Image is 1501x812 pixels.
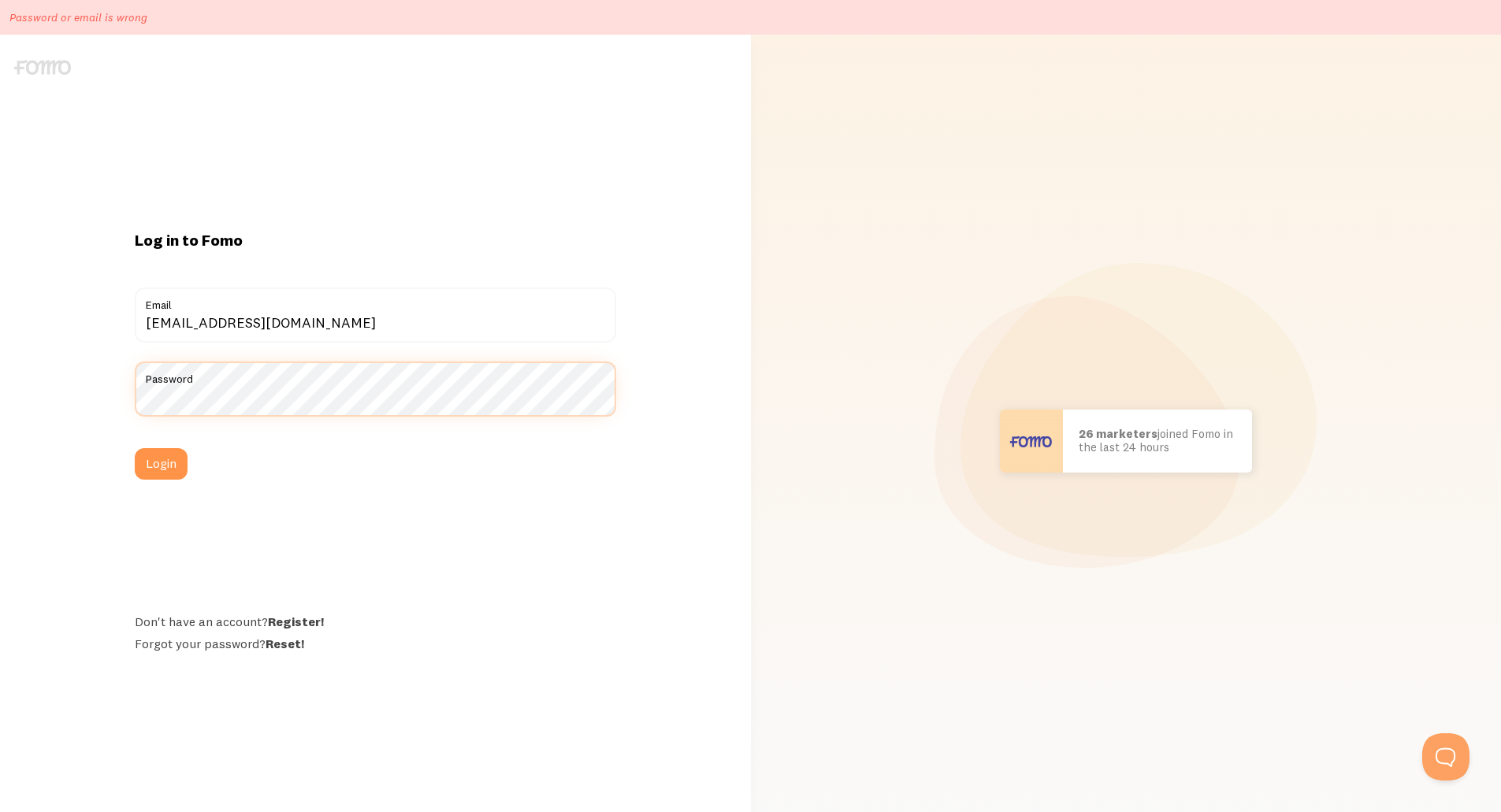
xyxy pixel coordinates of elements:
p: joined Fomo in the last 24 hours [1079,428,1236,454]
label: Password [135,362,616,388]
b: 26 marketers [1079,426,1157,441]
label: Email [135,287,616,314]
div: Don't have an account? [135,614,616,629]
div: Forgot your password? [135,636,616,651]
a: Reset! [266,636,304,651]
img: User avatar [1000,410,1063,473]
p: Password or email is wrong [9,9,147,25]
iframe: Help Scout Beacon - Open [1422,733,1469,780]
button: Login [135,448,188,480]
a: Register! [268,614,324,629]
img: fomo-logo-gray-b99e0e8ada9f9040e2984d0d95b3b12da0074ffd48d1e5cb62ac37fc77b0b268.svg [14,60,71,75]
h1: Log in to Fomo [135,230,616,250]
